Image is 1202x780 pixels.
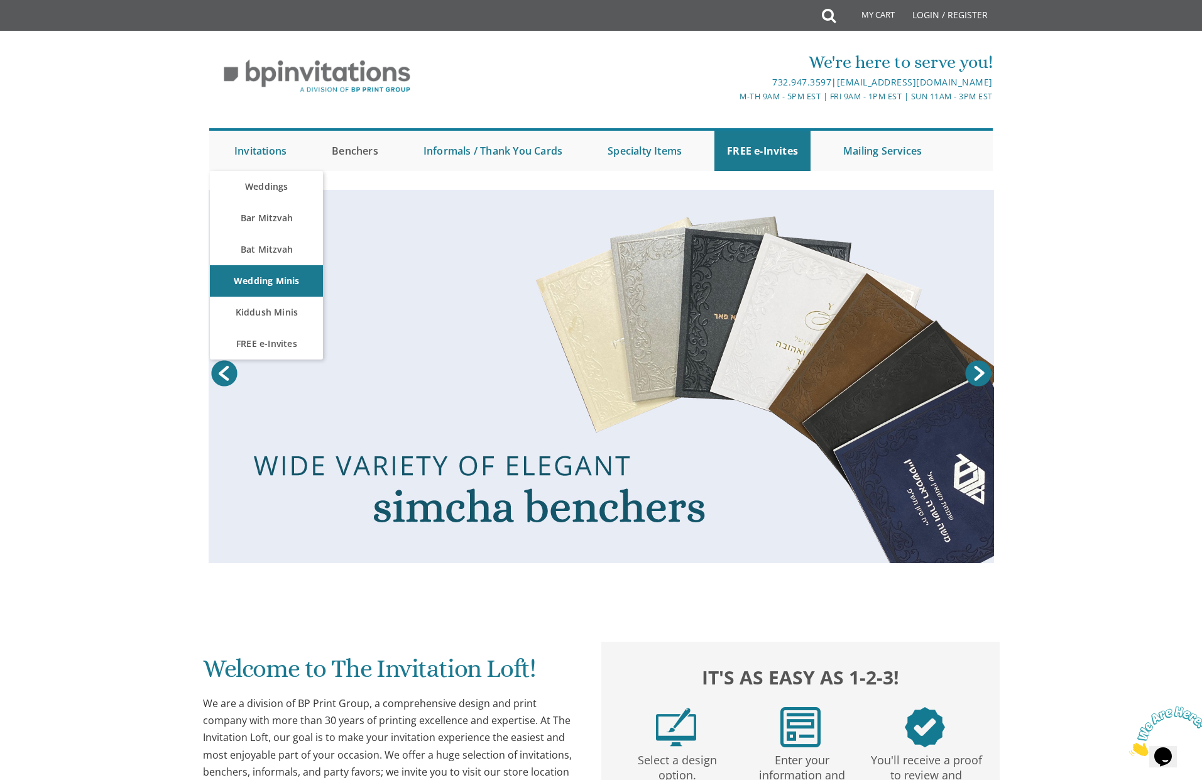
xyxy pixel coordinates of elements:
a: Benchers [319,131,391,171]
a: Wedding Minis [210,265,323,297]
a: FREE e-Invites [714,131,811,171]
a: Mailing Services [831,131,934,171]
img: step1.png [656,707,696,747]
a: [EMAIL_ADDRESS][DOMAIN_NAME] [837,76,993,88]
div: M-Th 9am - 5pm EST | Fri 9am - 1pm EST | Sun 11am - 3pm EST [471,90,993,103]
a: 732.947.3597 [772,76,831,88]
img: step3.png [905,707,945,747]
a: Prev [209,358,240,389]
a: Informals / Thank You Cards [411,131,575,171]
a: Bat Mitzvah [210,234,323,265]
h2: It's as easy as 1-2-3! [614,663,987,691]
iframe: chat widget [1124,701,1202,761]
a: Invitations [222,131,299,171]
a: Specialty Items [595,131,694,171]
a: FREE e-Invites [210,328,323,360]
a: Kiddush Minis [210,297,323,328]
div: | [471,75,993,90]
a: Weddings [210,171,323,202]
div: We're here to serve you! [471,50,993,75]
img: BP Invitation Loft [209,50,425,102]
img: Chat attention grabber [5,5,83,55]
a: My Cart [834,1,904,33]
h1: Welcome to The Invitation Loft! [203,655,576,692]
img: step2.png [780,707,821,747]
a: Bar Mitzvah [210,202,323,234]
a: Next [963,358,994,389]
